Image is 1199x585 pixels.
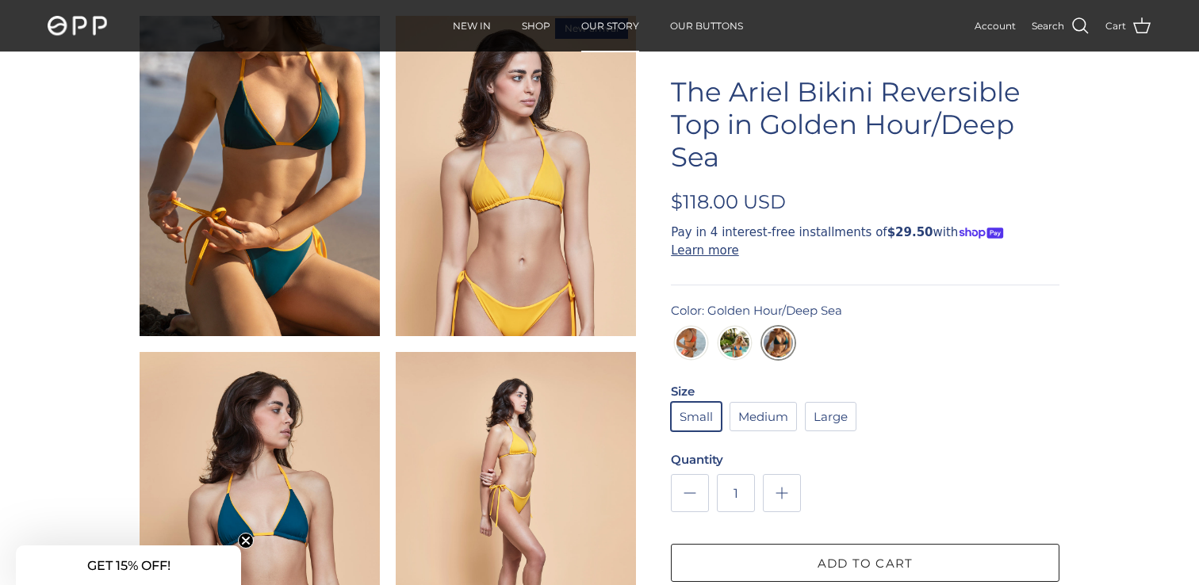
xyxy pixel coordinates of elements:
[720,328,749,367] img: Cloud Nine/Azure Sky
[671,474,709,512] a: Decrease quantity
[680,411,713,422] span: Small
[671,189,786,212] span: $118.00 USD
[16,545,241,585] div: GET 15% OFF!Close teaser
[1105,16,1151,36] a: Cart
[814,411,848,422] span: Large
[763,474,801,512] a: Increase quantity
[656,2,757,51] a: OUR BUTTONS
[738,411,788,422] span: Medium
[671,383,695,400] legend: Size
[764,328,793,367] img: Golden Hour/Deep Sea
[671,301,1059,320] div: Color: Golden Hour/Deep Sea
[676,328,706,367] img: Black Sand/Coral Reef
[48,16,107,36] img: OPP Swimwear
[717,474,755,512] input: Quantity
[671,76,1059,173] h1: The Ariel Bikini Reversible Top in Golden Hour/Deep Sea
[508,2,565,51] a: SHOP
[758,324,799,363] a: Golden Hour/Deep Sea
[1105,18,1126,33] span: Cart
[671,451,1059,468] label: Quantity
[237,2,959,51] div: Primary
[975,18,1016,33] a: Account
[439,2,505,51] a: NEW IN
[1032,16,1090,36] a: Search
[1032,18,1064,33] span: Search
[671,544,1059,582] button: Add to cart
[714,324,755,363] a: Cloud Nine/Azure Sky
[238,533,254,549] button: Close teaser
[87,558,170,573] span: GET 15% OFF!
[567,2,653,51] a: OUR STORY
[671,324,711,363] a: Black Sand/Coral Reef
